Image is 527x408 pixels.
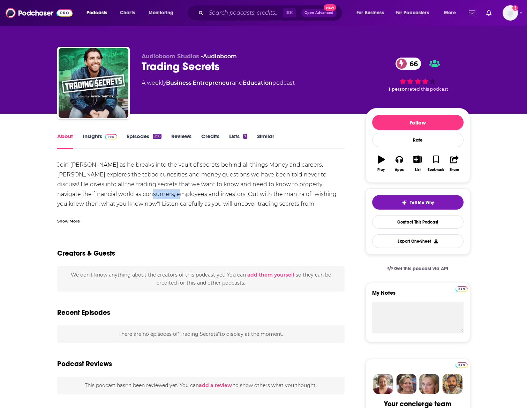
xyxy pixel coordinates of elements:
[85,382,317,388] span: This podcast hasn't been reviewed yet. You can to show others what you thought.
[402,58,421,70] span: 66
[86,8,107,18] span: Podcasts
[6,6,73,20] img: Podchaser - Follow, Share and Rate Podcasts
[243,80,272,86] a: Education
[120,8,135,18] span: Charts
[193,80,232,86] a: Entrepreneur
[372,215,464,229] a: Contact This Podcast
[401,200,407,205] img: tell me why sparkle
[194,5,349,21] div: Search podcasts, credits, & more...
[389,86,408,92] span: 1 person
[206,7,283,18] input: Search podcasts, credits, & more...
[391,7,439,18] button: open menu
[304,11,333,15] span: Open Advanced
[57,308,110,317] h2: Recent Episodes
[356,8,384,18] span: For Business
[428,168,444,172] div: Bookmark
[352,7,393,18] button: open menu
[283,8,296,17] span: ⌘ K
[372,133,464,147] div: Rate
[503,5,518,21] img: User Profile
[396,8,429,18] span: For Podcasters
[427,151,445,176] button: Bookmark
[232,80,243,86] span: and
[166,80,191,86] a: Business
[439,7,465,18] button: open menu
[408,151,427,176] button: List
[153,134,161,139] div: 256
[456,362,468,368] img: Podchaser Pro
[372,115,464,130] button: Follow
[257,133,274,149] a: Similar
[442,374,462,394] img: Jon Profile
[199,381,232,389] button: add a review
[57,360,112,368] h3: Podcast Reviews
[372,234,464,248] button: Export One-Sheet
[82,7,116,18] button: open menu
[483,7,494,19] a: Show notifications dropdown
[408,86,448,92] span: rated this podcast
[171,133,191,149] a: Reviews
[372,195,464,210] button: tell me why sparkleTell Me Why
[503,5,518,21] span: Logged in as jennevievef
[201,53,237,60] span: •
[119,331,283,337] span: There are no episodes of "Trading Secrets" to display at the moment.
[373,374,393,394] img: Sydney Profile
[396,374,416,394] img: Barbara Profile
[366,53,470,96] div: 66 1 personrated this podcast
[127,133,161,149] a: Episodes256
[450,168,459,172] div: Share
[377,168,385,172] div: Play
[456,285,468,292] a: Pro website
[456,286,468,292] img: Podchaser Pro
[201,133,219,149] a: Credits
[372,289,464,302] label: My Notes
[419,374,439,394] img: Jules Profile
[105,134,117,139] img: Podchaser Pro
[382,260,454,277] a: Get this podcast via API
[191,80,193,86] span: ,
[142,53,199,60] span: Audioboom Studios
[144,7,182,18] button: open menu
[149,8,173,18] span: Monitoring
[324,4,336,11] span: New
[142,79,295,87] div: A weekly podcast
[415,168,421,172] div: List
[57,249,115,258] h2: Creators & Guests
[390,151,408,176] button: Apps
[394,266,448,272] span: Get this podcast via API
[247,272,294,278] button: add them yourself
[512,5,518,11] svg: Add a profile image
[466,7,478,19] a: Show notifications dropdown
[59,48,128,118] img: Trading Secrets
[395,168,404,172] div: Apps
[301,9,337,17] button: Open AdvancedNew
[57,160,345,238] div: Join [PERSON_NAME] as he breaks into the vault of secrets behind all things Money and careers. [P...
[229,133,247,149] a: Lists7
[203,53,237,60] a: Audioboom
[243,134,247,139] div: 7
[444,8,456,18] span: More
[410,200,434,205] span: Tell Me Why
[57,133,73,149] a: About
[503,5,518,21] button: Show profile menu
[396,58,421,70] a: 66
[71,272,331,286] span: We don't know anything about the creators of this podcast yet . You can so they can be credited f...
[372,151,390,176] button: Play
[456,361,468,368] a: Pro website
[83,133,117,149] a: InsightsPodchaser Pro
[445,151,463,176] button: Share
[115,7,139,18] a: Charts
